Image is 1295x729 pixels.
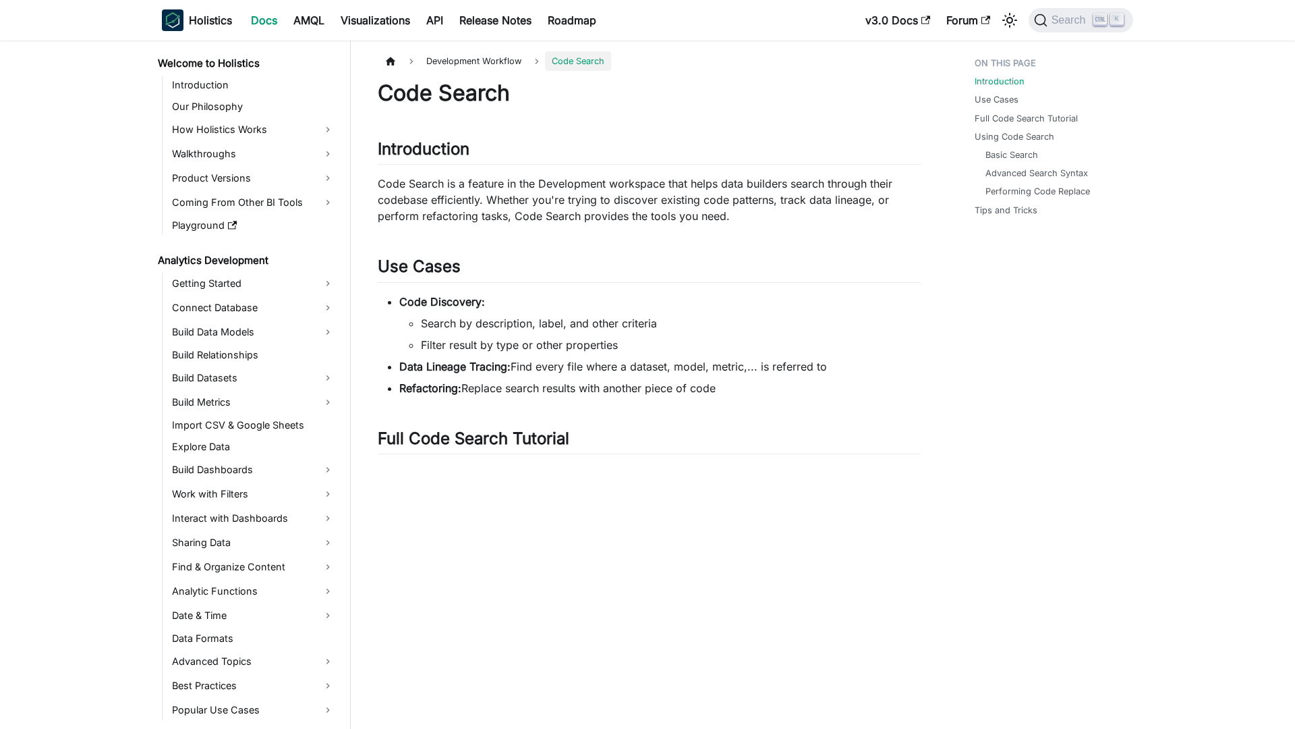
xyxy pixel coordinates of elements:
a: Introduction [168,76,339,94]
span: Code Search [545,51,611,71]
a: Build Datasets [168,367,339,389]
a: Find & Organize Content [168,556,339,578]
a: Build Data Models [168,321,339,343]
a: Sharing Data [168,532,339,553]
a: Welcome to Holistics [154,54,339,73]
a: Performing Code Replace [985,185,1090,198]
p: Code Search is a feature in the Development workspace that helps data builders search through the... [378,175,921,224]
a: Playground [168,216,339,235]
li: Find every file where a dataset, model, metric,... is referred to [399,358,921,375]
h1: Code Search [378,80,921,107]
a: Tips and Tricks [975,204,1037,217]
a: Introduction [975,75,1025,88]
a: Home page [378,51,403,71]
a: Walkthroughs [168,143,339,165]
a: Roadmap [540,9,604,31]
img: Holistics [162,9,183,31]
a: Data Formats [168,629,339,648]
a: Analytics Development [154,251,339,270]
a: Analytic Functions [168,580,339,602]
a: Getting Started [168,273,339,294]
a: How Holistics Works [168,119,339,140]
li: Filter result by type or other properties [421,337,921,353]
h2: Introduction [378,139,921,165]
a: Product Versions [168,167,339,189]
a: Our Philosophy [168,97,339,116]
a: Build Dashboards [168,459,339,481]
a: v3.0 Docs [857,9,938,31]
a: HolisticsHolistics [162,9,232,31]
kbd: K [1110,13,1124,26]
a: Build Metrics [168,391,339,413]
a: API [418,9,451,31]
a: Use Cases [975,93,1018,106]
a: Release Notes [451,9,540,31]
a: Advanced Topics [168,651,339,672]
span: Development Workflow [420,51,528,71]
a: Basic Search [985,148,1038,161]
a: Best Practices [168,675,339,697]
strong: Refactoring: [399,381,461,395]
a: Full Code Search Tutorial [975,112,1078,125]
span: Search [1047,14,1094,26]
a: Interact with Dashboards [168,508,339,529]
a: Docs [243,9,285,31]
a: Using Code Search [975,130,1054,143]
a: Connect Database [168,297,339,319]
a: AMQL [285,9,333,31]
li: Search by description, label, and other criteria [421,315,921,331]
nav: Breadcrumbs [378,51,921,71]
h2: Use Cases [378,256,921,282]
li: Replace search results with another piece of code [399,380,921,396]
strong: Code Discovery: [399,295,485,308]
a: Import CSV & Google Sheets [168,416,339,435]
a: Explore Data [168,437,339,456]
strong: Data Lineage Tracing: [399,360,511,373]
h2: Full Code Search Tutorial [378,429,921,454]
a: Coming From Other BI Tools [168,192,339,213]
a: Forum [938,9,998,31]
b: Holistics [189,12,232,28]
nav: Docs sidebar [148,40,351,729]
a: Work with Filters [168,483,339,505]
a: Advanced Search Syntax [985,167,1088,180]
a: Date & Time [168,605,339,626]
button: Search (Ctrl+K) [1029,8,1133,32]
a: Popular Use Cases [168,699,339,721]
a: Visualizations [333,9,418,31]
button: Switch between dark and light mode (currently light mode) [999,9,1020,31]
a: Build Relationships [168,346,339,364]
